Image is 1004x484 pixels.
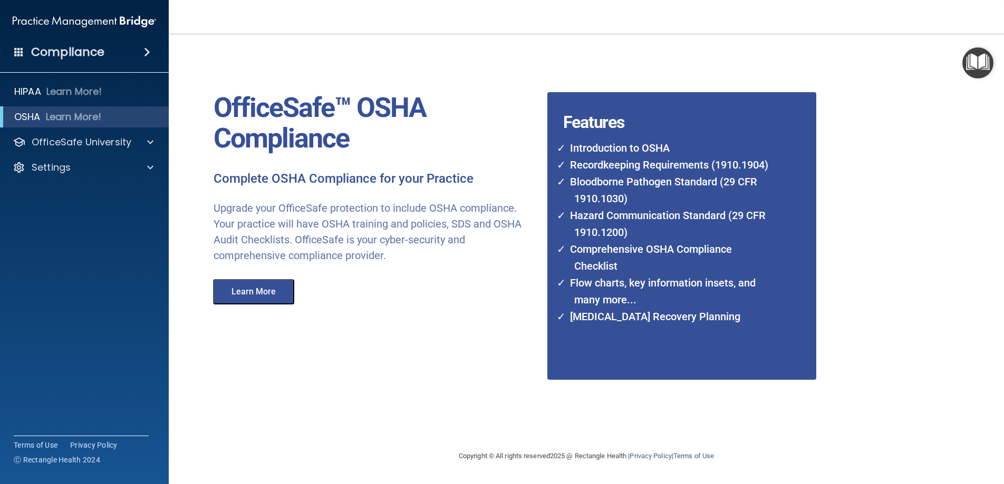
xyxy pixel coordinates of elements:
[214,200,539,263] p: Upgrade your OfficeSafe protection to include OSHA compliance. Your practice will have OSHA train...
[564,241,775,274] li: Comprehensive OSHA Compliance Checklist
[70,440,118,450] a: Privacy Policy
[206,288,305,296] a: Learn More
[564,156,775,173] li: Recordkeeping Requirements (1910.1904)
[962,47,993,78] button: Open Resource Center
[32,136,131,149] p: OfficeSafe University
[630,452,671,460] a: Privacy Policy
[14,440,57,450] a: Terms of Use
[213,279,294,304] button: Learn More
[31,45,104,60] h4: Compliance
[13,136,153,149] a: OfficeSafe University
[673,452,714,460] a: Terms of Use
[46,111,102,123] p: Learn More!
[564,308,775,325] li: [MEDICAL_DATA] Recovery Planning
[394,439,779,473] div: Copyright © All rights reserved 2025 @ Rectangle Health | |
[32,161,71,174] p: Settings
[564,207,775,241] li: Hazard Communication Standard (29 CFR 1910.1200)
[214,171,539,187] p: Complete OSHA Compliance for your Practice
[14,111,41,123] p: OSHA
[13,161,153,174] a: Settings
[564,173,775,207] li: Bloodborne Pathogen Standard (29 CFR 1910.1030)
[564,274,775,308] li: Flow charts, key information insets, and many more...
[822,409,991,451] iframe: Drift Widget Chat Controller
[14,85,41,98] p: HIPAA
[13,11,156,32] img: PMB logo
[547,92,788,113] h4: Features
[14,455,100,465] span: Ⓒ Rectangle Health 2024
[46,85,102,98] p: Learn More!
[214,93,539,154] p: OfficeSafe™ OSHA Compliance
[564,140,775,156] li: Introduction to OSHA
